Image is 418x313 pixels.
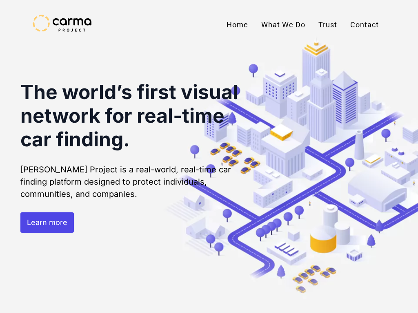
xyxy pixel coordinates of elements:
a: Contact [344,15,385,35]
a: Trust [312,15,344,35]
h1: The world’s first visual network for real-time car finding. [20,80,241,151]
p: [PERSON_NAME] Project is a real-world, real-time car finding platform designed to protect individ... [20,163,241,200]
a: Home [220,15,255,35]
a: What We Do [255,15,312,35]
a: home [33,15,91,32]
a: Learn more [20,212,74,233]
